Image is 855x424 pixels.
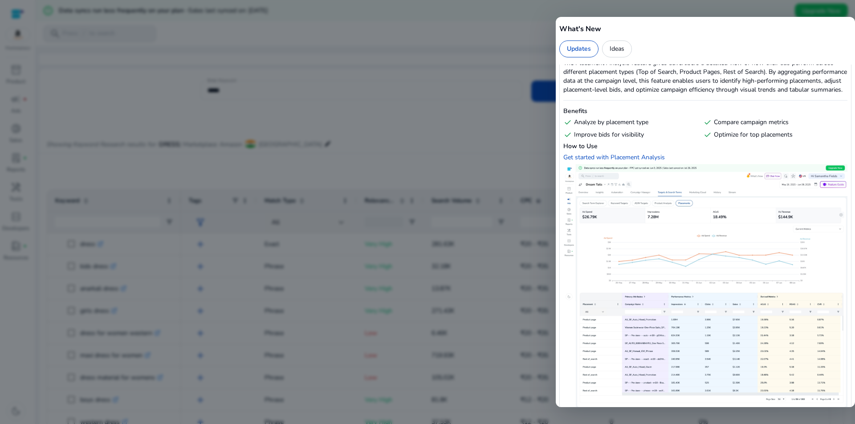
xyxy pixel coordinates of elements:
div: Optimize for top placements [703,130,839,139]
h6: Benefits [563,107,847,116]
span: check [703,130,712,139]
div: Analyze by placement type [563,118,700,127]
div: Improve bids for visibility [563,130,700,139]
h6: How to Use [563,142,847,151]
span: check [703,118,712,127]
a: Get started with Placement Analysis [563,153,665,162]
div: Ideas [602,40,632,57]
img: Placement Analysis [563,164,847,407]
h5: What's New [559,24,851,34]
div: Compare campaign metrics [703,118,839,127]
p: The Placement Analysis feature gives advertisers a detailed view of how their ads perform across ... [563,59,847,94]
span: check [563,118,572,127]
div: Updates [559,40,598,57]
span: check [563,130,572,139]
